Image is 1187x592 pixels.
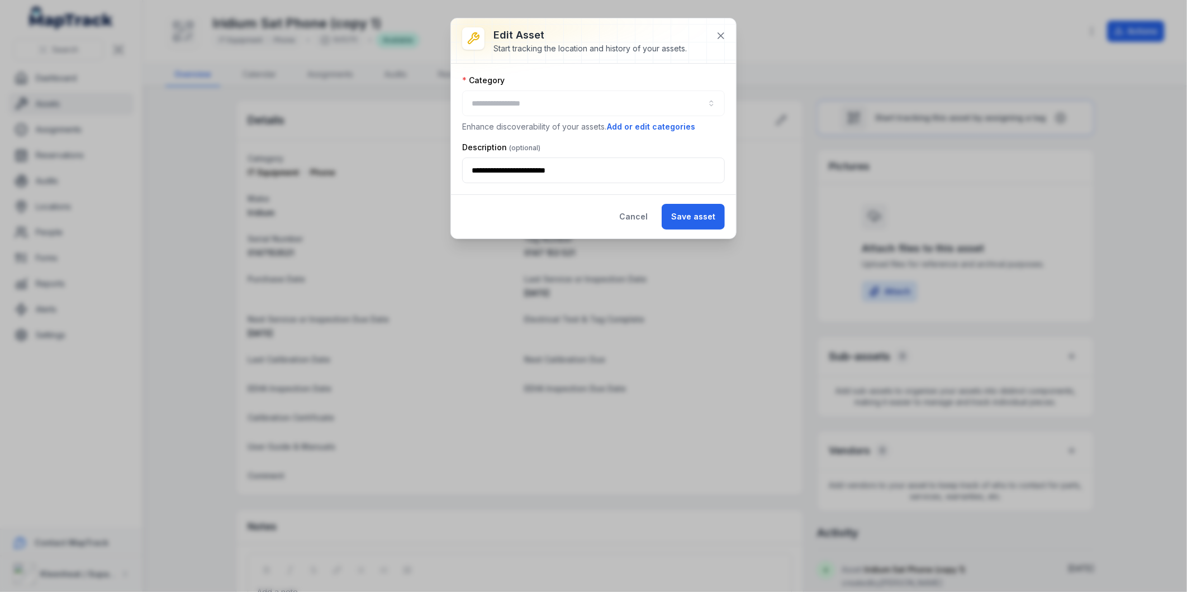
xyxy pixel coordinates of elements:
button: Save asset [662,204,725,230]
button: Add or edit categories [606,121,696,133]
div: Start tracking the location and history of your assets. [493,43,687,54]
p: Enhance discoverability of your assets. [462,121,725,133]
label: Category [462,75,505,86]
h3: Edit asset [493,27,687,43]
label: Description [462,142,540,153]
button: Cancel [610,204,657,230]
